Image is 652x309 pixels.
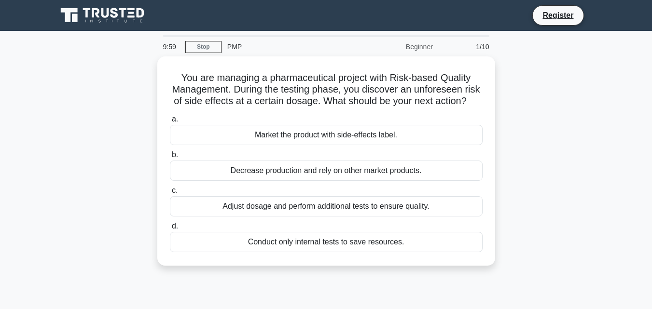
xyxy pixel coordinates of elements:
[222,37,354,56] div: PMP
[170,125,483,145] div: Market the product with side-effects label.
[354,37,439,56] div: Beginner
[169,72,484,107] h5: You are managing a pharmaceutical project with Risk-based Quality Management. During the testing ...
[172,186,178,194] span: c.
[172,115,178,123] span: a.
[170,232,483,252] div: Conduct only internal tests to save resources.
[172,222,178,230] span: d.
[185,41,222,53] a: Stop
[170,196,483,216] div: Adjust dosage and perform additional tests to ensure quality.
[439,37,495,56] div: 1/10
[157,37,185,56] div: 9:59
[170,161,483,181] div: Decrease production and rely on other market products.
[537,9,579,21] a: Register
[172,150,178,159] span: b.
